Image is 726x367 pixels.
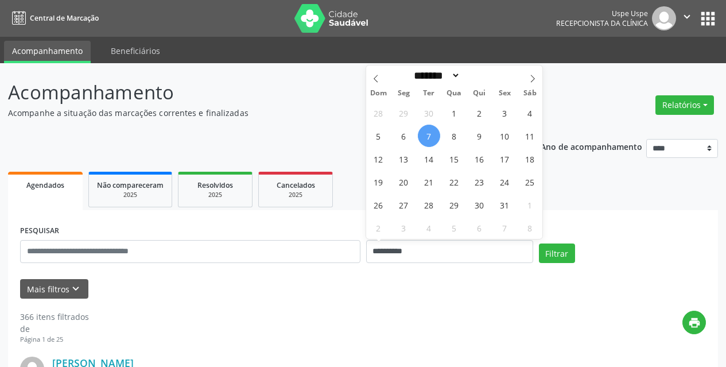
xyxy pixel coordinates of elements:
[519,148,541,170] span: Outubro 18, 2025
[20,311,89,323] div: 366 itens filtrados
[366,90,391,97] span: Dom
[97,180,164,190] span: Não compareceram
[467,90,492,97] span: Qui
[8,78,505,107] p: Acompanhamento
[468,148,491,170] span: Outubro 16, 2025
[541,139,642,153] p: Ano de acompanhamento
[367,217,390,239] span: Novembro 2, 2025
[4,41,91,63] a: Acompanhamento
[443,148,465,170] span: Outubro 15, 2025
[494,171,516,193] span: Outubro 24, 2025
[539,244,575,263] button: Filtrar
[30,13,99,23] span: Central de Marcação
[393,125,415,147] span: Outubro 6, 2025
[197,180,233,190] span: Resolvidos
[410,69,461,82] select: Month
[468,171,491,193] span: Outubro 23, 2025
[556,9,648,18] div: Uspe Uspe
[418,125,440,147] span: Outubro 7, 2025
[460,69,498,82] input: Year
[494,194,516,216] span: Outubro 31, 2025
[441,90,467,97] span: Qua
[652,6,676,30] img: img
[367,171,390,193] span: Outubro 19, 2025
[517,90,542,97] span: Sáb
[367,102,390,124] span: Setembro 28, 2025
[26,180,64,190] span: Agendados
[20,323,89,335] div: de
[391,90,416,97] span: Seg
[20,222,59,240] label: PESQUISAR
[418,194,440,216] span: Outubro 28, 2025
[97,191,164,199] div: 2025
[494,102,516,124] span: Outubro 3, 2025
[418,171,440,193] span: Outubro 21, 2025
[519,125,541,147] span: Outubro 11, 2025
[443,171,465,193] span: Outubro 22, 2025
[367,125,390,147] span: Outubro 5, 2025
[416,90,441,97] span: Ter
[393,102,415,124] span: Setembro 29, 2025
[393,171,415,193] span: Outubro 20, 2025
[519,171,541,193] span: Outubro 25, 2025
[20,279,88,299] button: Mais filtroskeyboard_arrow_down
[494,125,516,147] span: Outubro 10, 2025
[698,9,718,29] button: apps
[69,283,82,295] i: keyboard_arrow_down
[676,6,698,30] button: 
[20,335,89,345] div: Página 1 de 25
[468,217,491,239] span: Novembro 6, 2025
[468,194,491,216] span: Outubro 30, 2025
[655,95,714,115] button: Relatórios
[468,102,491,124] span: Outubro 2, 2025
[103,41,168,61] a: Beneficiários
[556,18,648,28] span: Recepcionista da clínica
[418,102,440,124] span: Setembro 30, 2025
[418,148,440,170] span: Outubro 14, 2025
[519,217,541,239] span: Novembro 8, 2025
[494,148,516,170] span: Outubro 17, 2025
[367,148,390,170] span: Outubro 12, 2025
[681,10,693,23] i: 
[494,217,516,239] span: Novembro 7, 2025
[519,194,541,216] span: Novembro 1, 2025
[277,180,315,190] span: Cancelados
[267,191,324,199] div: 2025
[187,191,244,199] div: 2025
[8,9,99,28] a: Central de Marcação
[393,194,415,216] span: Outubro 27, 2025
[393,217,415,239] span: Novembro 3, 2025
[8,107,505,119] p: Acompanhe a situação das marcações correntes e finalizadas
[443,102,465,124] span: Outubro 1, 2025
[443,194,465,216] span: Outubro 29, 2025
[418,217,440,239] span: Novembro 4, 2025
[443,217,465,239] span: Novembro 5, 2025
[682,311,706,334] button: print
[367,194,390,216] span: Outubro 26, 2025
[443,125,465,147] span: Outubro 8, 2025
[492,90,517,97] span: Sex
[393,148,415,170] span: Outubro 13, 2025
[688,316,701,329] i: print
[468,125,491,147] span: Outubro 9, 2025
[519,102,541,124] span: Outubro 4, 2025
